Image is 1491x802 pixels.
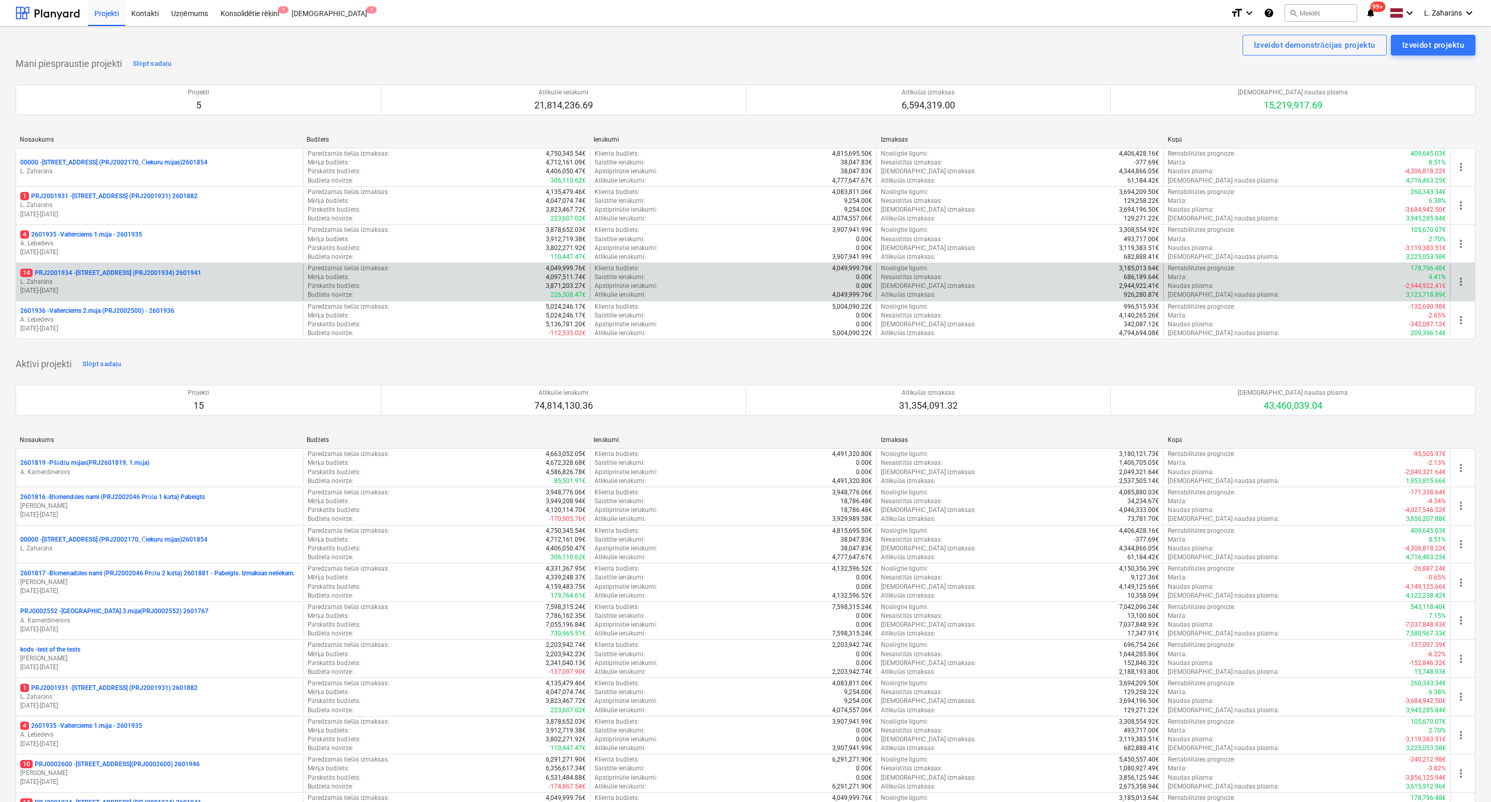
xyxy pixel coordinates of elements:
[1168,226,1235,234] p: Rentabilitātes prognoze :
[1429,235,1446,244] p: 2.70%
[856,273,872,282] p: 0.00€
[881,235,942,244] p: Nesaistītās izmaksas :
[1119,282,1159,291] p: 2,944,922.41€
[595,273,645,282] p: Saistītie ienākumi :
[20,607,209,616] p: PRJ0002552 - [GEOGRAPHIC_DATA] 3.māja(PRJ0002552) 2601767
[20,192,299,218] div: 1PRJ2001931 -[STREET_ADDRESS] (PRJ2001931) 2601882L. Zaharāns[DATE]-[DATE]
[881,264,928,273] p: Noslēgtie līgumi :
[595,214,646,223] p: Atlikušie ienākumi :
[1455,199,1467,212] span: more_vert
[595,450,639,459] p: Klienta budžets :
[546,158,586,167] p: 4,712,161.09€
[881,244,976,253] p: [DEMOGRAPHIC_DATA] izmaksas :
[20,544,299,553] p: L. Zaharāns
[1168,235,1186,244] p: Marža :
[20,722,142,730] p: 2601935 - Valterciems 1.māja - 2601935
[832,149,872,158] p: 4,815,695.50€
[1409,302,1446,311] p: -132,690.98€
[1429,197,1446,205] p: 6.38%
[881,282,976,291] p: [DEMOGRAPHIC_DATA] izmaksas :
[550,253,586,261] p: 110,447.47€
[1455,500,1467,512] span: more_vert
[840,167,872,176] p: 38,047.83€
[1455,729,1467,741] span: more_vert
[20,510,299,519] p: [DATE] - [DATE]
[188,389,209,397] p: Projekti
[20,459,299,476] div: 2601819 -Pīlādžu mājas(PRJ2601819, 1.māja)A. Kamerdinerovs
[881,436,1159,444] div: Izmaksas
[1134,158,1159,167] p: -377.69€
[1124,235,1159,244] p: 493,717.00€
[1124,302,1159,311] p: 996,515.93€
[881,205,976,214] p: [DEMOGRAPHIC_DATA] izmaksas :
[1168,459,1186,467] p: Marža :
[546,188,586,197] p: 4,135,479.46€
[1254,38,1375,52] div: Izveidot demonstrācijas projektu
[20,230,142,239] p: 2601935 - Valterciems 1.māja - 2601935
[881,302,928,311] p: Noslēgtie līgumi :
[595,188,639,197] p: Klienta budžets :
[1119,205,1159,214] p: 3,694,196.50€
[308,149,389,158] p: Paredzamās tiešās izmaksas :
[1429,273,1446,282] p: 4.41%
[20,722,299,748] div: 42601935 -Valterciems 1.māja - 2601935A. Lebedevs[DATE]-[DATE]
[20,493,299,519] div: 2601816 -Blūmendāles nami (PRJ2002046 Prūšu 1 kārta) Pabeigts[PERSON_NAME][DATE]-[DATE]
[1411,329,1446,338] p: 209,396.14€
[20,535,299,553] div: 00000 -[STREET_ADDRESS] (PRJ2002170, Čiekuru mājas)2601854L. Zaharāns
[881,188,928,197] p: Noslēgtie līgumi :
[1124,320,1159,329] p: 342,087.12€
[20,663,299,672] p: [DATE] - [DATE]
[308,311,350,320] p: Mērķa budžets :
[595,197,645,205] p: Saistītie ienākumi :
[20,578,299,587] p: [PERSON_NAME]
[1119,226,1159,234] p: 3,308,554.92€
[1429,158,1446,167] p: 8.51%
[20,684,29,692] span: 1
[1119,188,1159,197] p: 3,694,209.50€
[546,282,586,291] p: 3,871,203.27€
[1119,311,1159,320] p: 4,140,265.26€
[881,329,935,338] p: Atlikušās izmaksas :
[534,399,593,412] p: 74,814,130.36
[899,399,958,412] p: 31,354,091.32
[308,167,361,176] p: Pārskatīts budžets :
[20,701,299,710] p: [DATE] - [DATE]
[832,253,872,261] p: 3,907,941.99€
[308,188,389,197] p: Paredzamās tiešās izmaksas :
[1411,188,1446,197] p: 260,343.34€
[1119,468,1159,477] p: 2,049,321.64€
[1168,167,1214,176] p: Naudas plūsma :
[595,167,658,176] p: Apstiprinātie ienākumi :
[1455,314,1467,326] span: more_vert
[881,158,942,167] p: Nesaistītās izmaksas :
[20,278,299,286] p: L. Zaharāns
[1119,264,1159,273] p: 3,185,013.64€
[1119,244,1159,253] p: 3,119,383.51€
[546,197,586,205] p: 4,047,074.74€
[856,244,872,253] p: 0.00€
[595,253,646,261] p: Atlikušie ienākumi :
[20,769,299,778] p: [PERSON_NAME]
[308,214,353,223] p: Budžeta novirze :
[308,158,350,167] p: Mērķa budžets :
[308,176,353,185] p: Budžeta novirze :
[20,569,299,596] div: 2601817 -Blūmenadāles nami (PRJ2002046 Prūšu 2 kārta) 2601881 - Pabeigts. Izmaksas neliekam.[PERS...
[1404,468,1446,477] p: -2,049,321.64€
[881,291,935,299] p: Atlikušās izmaksas :
[550,214,586,223] p: 223,607.02€
[1168,158,1186,167] p: Marža :
[1168,244,1214,253] p: Naudas plūsma :
[1404,205,1446,214] p: -3,684,942.50€
[595,311,645,320] p: Saistītie ienākumi :
[20,210,299,219] p: [DATE] - [DATE]
[308,197,350,205] p: Mērķa budžets :
[1127,176,1159,185] p: 61,184.42€
[1455,161,1467,173] span: more_vert
[1406,214,1446,223] p: 3,945,285.84€
[20,760,299,786] div: 10PRJ0002600 -[STREET_ADDRESS](PRJ0002600) 2601946[PERSON_NAME][DATE]-[DATE]
[832,329,872,338] p: 5,004,090.22€
[307,436,585,444] div: Budžets
[1455,538,1467,550] span: more_vert
[20,230,299,257] div: 42601935 -Valterciems 1.māja - 2601935A. Lebedevs[DATE]-[DATE]
[1168,188,1235,197] p: Rentabilitātes prognoze :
